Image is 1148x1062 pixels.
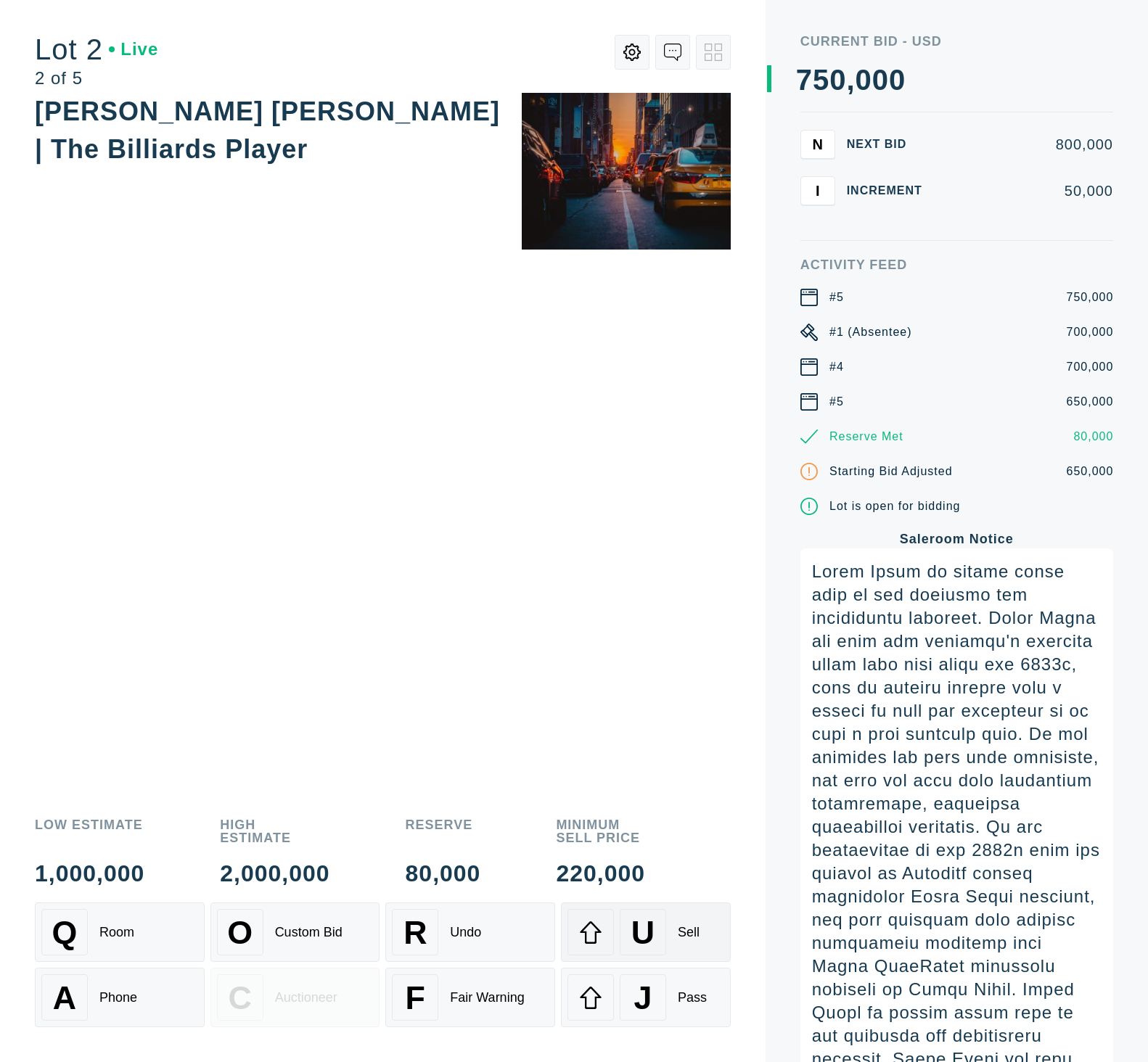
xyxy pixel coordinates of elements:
[829,358,844,376] div: #4
[35,902,205,962] button: QRoom
[35,968,205,1027] button: APhone
[678,925,700,940] div: Sell
[99,925,134,940] div: Room
[800,35,1113,48] div: Current Bid - USD
[813,65,829,94] div: 5
[403,914,427,951] span: R
[631,914,655,951] span: U
[220,862,329,885] div: 2,000,000
[829,428,903,445] div: Reserve Met
[35,862,144,885] div: 1,000,000
[946,137,1113,152] div: 800,000
[556,862,655,885] div: 220,000
[800,258,1113,271] div: Activity Feed
[99,990,137,1005] div: Phone
[1066,463,1113,480] div: 650,000
[846,65,855,355] div: ,
[1066,324,1113,341] div: 700,000
[796,65,813,94] div: 7
[385,968,555,1027] button: FFair Warning
[450,925,481,940] div: Undo
[829,498,960,515] div: Lot is open for bidding
[406,818,481,844] div: Reserve
[35,818,144,844] div: Low Estimate
[1066,393,1113,411] div: 650,000
[889,65,906,94] div: 0
[829,324,912,341] div: #1 (Absentee)
[800,532,1113,546] div: Saleroom Notice
[53,979,76,1016] span: A
[1073,428,1113,445] div: 80,000
[634,979,652,1016] span: J
[275,925,343,940] div: Custom Bid
[829,289,844,306] div: #5
[109,41,158,58] div: Live
[829,393,844,411] div: #5
[406,979,425,1016] span: F
[800,176,835,205] button: I
[946,184,1113,198] div: 50,000
[829,65,846,94] div: 0
[1066,358,1113,376] div: 700,000
[210,902,380,962] button: OCustom Bid
[450,990,524,1005] div: Fair Warning
[829,463,953,480] div: Starting Bid Adjusted
[406,862,481,885] div: 80,000
[227,914,253,951] span: O
[800,130,835,159] button: N
[35,70,158,87] div: 2 of 5
[52,914,78,951] span: Q
[816,182,820,199] span: I
[678,990,707,1005] div: Pass
[275,990,337,1005] div: Auctioneer
[561,902,731,962] button: USell
[812,136,822,152] span: N
[220,818,329,844] div: High Estimate
[1066,289,1113,306] div: 750,000
[856,65,872,94] div: 0
[847,139,934,150] div: Next Bid
[228,979,251,1016] span: C
[556,818,655,844] div: Minimum Sell Price
[847,185,934,197] div: Increment
[35,35,158,64] div: Lot 2
[561,968,731,1027] button: JPass
[385,902,555,962] button: RUndo
[210,968,380,1027] button: CAuctioneer
[872,65,889,94] div: 0
[35,96,500,164] div: [PERSON_NAME] [PERSON_NAME] | The Billiards Player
